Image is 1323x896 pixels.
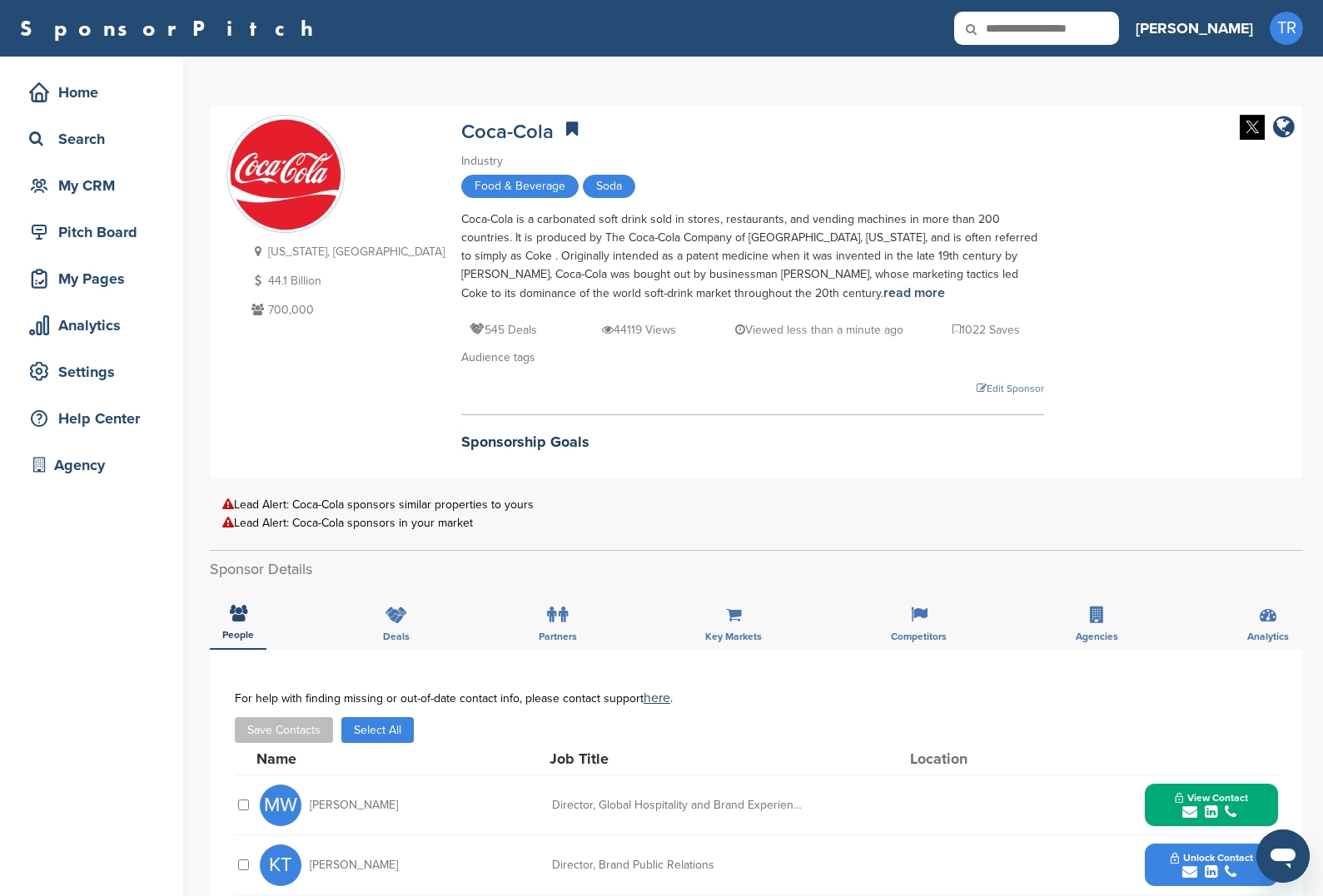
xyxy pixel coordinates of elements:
div: Name [256,751,440,766]
p: 545 Deals [470,319,537,340]
span: View Contact [1175,792,1248,804]
a: Help Center [17,399,167,438]
h3: [PERSON_NAME] [1136,17,1253,40]
div: Pitch Board [25,217,167,247]
a: Analytics [17,306,167,344]
img: Sponsorpitch & Coca-Cola [227,116,344,233]
div: Analytics [25,310,167,340]
span: Deals [383,631,410,641]
a: company link [1273,115,1295,142]
p: 44.1 Billion [247,270,445,291]
div: Director, Global Hospitality and Brand Experiences - Assets & Sports Partnerships [552,799,802,811]
div: Lead Alert: Coca-Cola sponsors similar properties to yours [222,498,1291,511]
div: Coca-Cola is a carbonated soft drink sold in stores, restaurants, and vending machines in more th... [461,210,1044,303]
a: read more [883,285,945,301]
span: Food & Beverage [461,175,579,198]
div: Job Title [550,751,799,766]
div: Location [910,751,1035,766]
span: [PERSON_NAME] [310,859,398,871]
span: Soda [583,175,635,198]
a: My Pages [17,260,167,298]
div: My Pages [25,264,167,294]
a: Settings [17,353,167,391]
span: People [222,630,254,640]
div: For help with finding missing or out-of-date contact info, please contact support . [235,691,1278,705]
div: Settings [25,357,167,387]
span: KT [260,844,301,886]
p: 1022 Saves [952,319,1020,340]
span: [PERSON_NAME] [310,799,398,811]
div: Industry [461,152,1044,171]
a: SponsorPitch [20,17,324,39]
img: Twitter white [1240,115,1265,140]
div: Home [25,77,167,107]
a: Pitch Board [17,213,167,251]
div: My CRM [25,171,167,200]
div: Lead Alert: Coca-Cola sponsors in your market [222,517,1291,529]
a: Edit Sponsor [461,379,1044,398]
span: Key Markets [705,631,762,641]
p: Viewed less than a minute ago [735,319,903,340]
span: TR [1270,12,1303,45]
a: [PERSON_NAME] [1136,10,1253,47]
span: Partners [539,631,577,641]
button: Save Contacts [235,717,333,743]
div: Search [25,124,167,154]
a: My CRM [17,166,167,205]
div: Audience tags [461,349,1044,367]
h2: Sponsor Details [210,558,1303,581]
a: Home [17,73,167,111]
p: 700,000 [247,299,445,320]
div: Director, Brand Public Relations [552,859,802,871]
button: View Contact [1155,780,1268,830]
span: Competitors [891,631,947,641]
a: Coca-Cola [461,120,554,144]
span: Unlock Contact [1171,852,1253,864]
div: Agency [25,450,167,480]
h2: Sponsorship Goals [461,431,1044,453]
iframe: Button to launch messaging window [1256,829,1310,883]
a: Search [17,120,167,158]
p: 44119 Views [602,319,676,340]
span: MW [260,785,301,826]
button: Select All [341,717,414,743]
button: Unlock Contact [1151,840,1273,890]
div: Help Center [25,403,167,433]
a: here [644,690,670,706]
a: Agency [17,446,167,484]
span: Agencies [1076,631,1118,641]
span: Analytics [1247,631,1289,641]
p: [US_STATE], [GEOGRAPHIC_DATA] [247,241,445,262]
